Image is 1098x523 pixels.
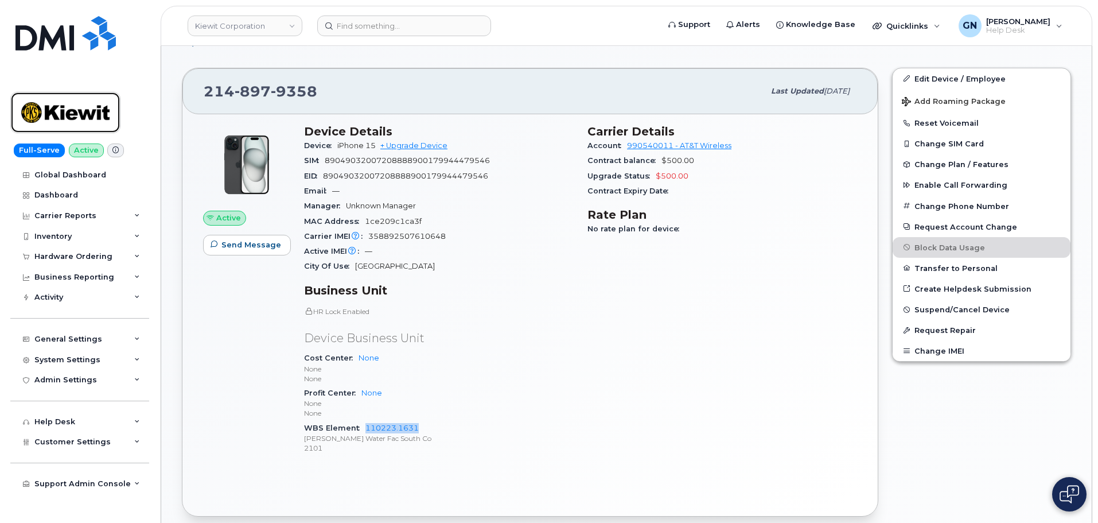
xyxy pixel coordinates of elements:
[661,156,694,165] span: $500.00
[768,13,863,36] a: Knowledge Base
[235,83,271,100] span: 897
[587,141,627,150] span: Account
[346,202,416,210] span: Unknown Manager
[212,130,281,199] img: iPhone_15_Black.png
[893,196,1070,216] button: Change Phone Number
[902,97,1006,108] span: Add Roaming Package
[718,13,768,36] a: Alerts
[893,216,1070,237] button: Request Account Change
[893,340,1070,361] button: Change IMEI
[271,83,317,100] span: 9358
[317,16,491,36] input: Find something...
[678,19,710,30] span: Support
[893,68,1070,89] a: Edit Device / Employee
[304,284,574,297] h3: Business Unit
[332,187,340,195] span: —
[893,175,1070,195] button: Enable Call Forwarding
[914,160,1009,169] span: Change Plan / Features
[656,172,688,180] span: $500.00
[736,19,760,30] span: Alerts
[865,14,948,37] div: Quicklinks
[914,305,1010,314] span: Suspend/Cancel Device
[587,187,674,195] span: Contract Expiry Date
[893,133,1070,154] button: Change SIM Card
[221,239,281,250] span: Send Message
[365,217,422,226] span: 1ce209c1ca3f
[323,172,488,180] span: 89049032007208888900179944479546
[587,125,857,138] h3: Carrier Details
[786,19,855,30] span: Knowledge Base
[203,235,291,255] button: Send Message
[986,17,1050,26] span: [PERSON_NAME]
[587,172,656,180] span: Upgrade Status
[893,154,1070,175] button: Change Plan / Features
[304,389,361,397] span: Profit Center
[325,156,490,165] span: 89049032007208888900179944479546
[304,433,574,443] p: [PERSON_NAME] Water Fac South Co
[304,330,574,347] p: Device Business Unit
[365,424,419,432] a: 110223.1631
[216,212,241,223] span: Active
[304,172,323,180] span: EID
[361,389,382,397] a: None
[337,141,376,150] span: iPhone 15
[304,364,574,374] p: None
[304,374,574,383] p: None
[304,247,365,255] span: Active IMEI
[660,13,718,36] a: Support
[587,208,857,222] h3: Rate Plan
[914,181,1007,189] span: Enable Call Forwarding
[771,87,824,95] span: Last updated
[893,299,1070,320] button: Suspend/Cancel Device
[304,156,325,165] span: SIM
[1060,485,1079,503] img: Open chat
[587,156,661,165] span: Contract balance
[304,354,359,362] span: Cost Center
[951,14,1070,37] div: Geoffrey Newport
[380,141,447,150] a: + Upgrade Device
[304,202,346,210] span: Manager
[304,443,574,453] p: 2101
[824,87,850,95] span: [DATE]
[304,232,368,241] span: Carrier IMEI
[304,398,574,408] p: None
[886,21,928,30] span: Quicklinks
[359,354,379,362] a: None
[304,424,365,432] span: WBS Element
[963,19,977,33] span: GN
[893,278,1070,299] a: Create Helpdesk Submission
[204,83,317,100] span: 214
[304,141,337,150] span: Device
[587,224,685,233] span: No rate plan for device
[627,141,731,150] a: 990540011 - AT&T Wireless
[304,408,574,418] p: None
[304,187,332,195] span: Email
[304,262,355,270] span: City Of Use
[304,217,365,226] span: MAC Address
[893,113,1070,133] button: Reset Voicemail
[304,125,574,138] h3: Device Details
[893,258,1070,278] button: Transfer to Personal
[188,16,302,36] a: Kiewit Corporation
[368,232,446,241] span: 358892507610648
[893,89,1070,113] button: Add Roaming Package
[893,320,1070,340] button: Request Repair
[986,26,1050,35] span: Help Desk
[355,262,435,270] span: [GEOGRAPHIC_DATA]
[304,307,574,316] p: HR Lock Enabled
[893,237,1070,258] button: Block Data Usage
[365,247,372,255] span: —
